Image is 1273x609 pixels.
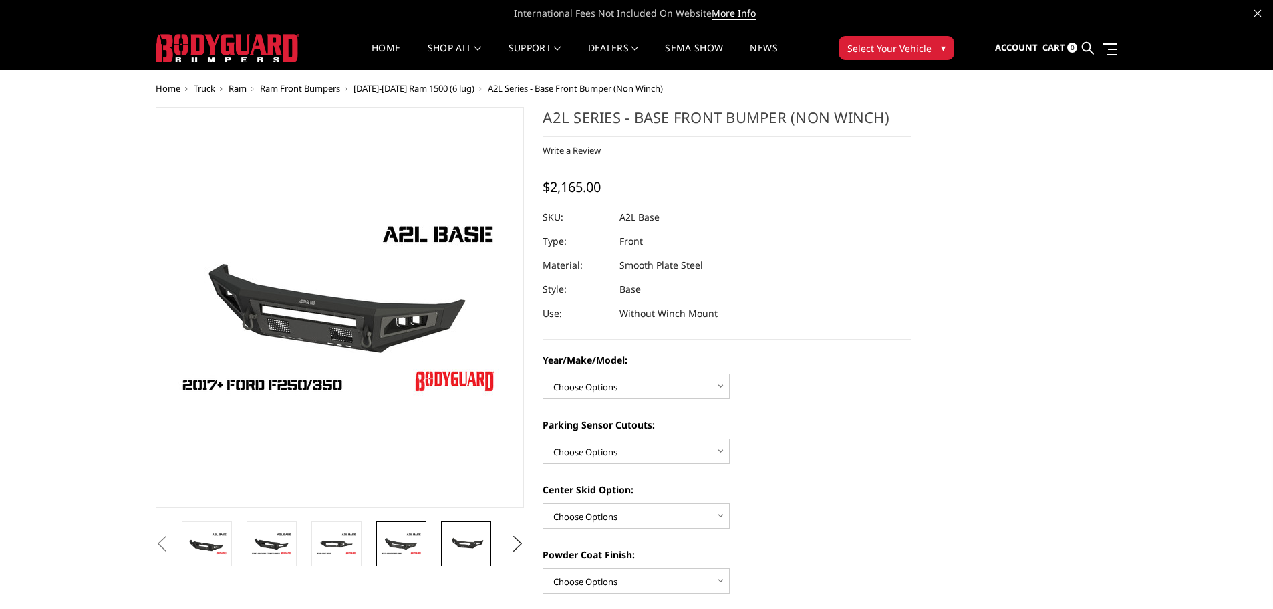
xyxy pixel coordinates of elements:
dt: Type: [543,229,609,253]
a: shop all [428,43,482,70]
a: Support [509,43,561,70]
label: Center Skid Option: [543,483,911,497]
dd: Front [619,229,643,253]
img: A2L Series - Base Front Bumper (Non Winch) [186,532,228,556]
a: A2L Series - Base Front Bumper (Non Winch) [156,107,525,508]
dt: Style: [543,277,609,301]
span: $2,165.00 [543,178,601,196]
span: A2L Series - Base Front Bumper (Non Winch) [488,82,663,94]
img: A2L Series - Base Front Bumper (Non Winch) [380,532,422,556]
dd: Base [619,277,641,301]
a: Cart 0 [1042,30,1077,66]
label: Year/Make/Model: [543,353,911,367]
a: Dealers [588,43,639,70]
a: Ram [229,82,247,94]
span: ▾ [941,41,946,55]
label: Parking Sensor Cutouts: [543,418,911,432]
a: News [750,43,777,70]
button: Next [507,534,527,554]
a: Truck [194,82,215,94]
span: 0 [1067,43,1077,53]
a: Home [372,43,400,70]
a: Account [995,30,1038,66]
img: A2L Series - Base Front Bumper (Non Winch) [315,532,358,556]
button: Previous [152,534,172,554]
img: A2L Series - Base Front Bumper (Non Winch) [445,534,487,554]
a: More Info [712,7,756,20]
h1: A2L Series - Base Front Bumper (Non Winch) [543,107,911,137]
a: Write a Review [543,144,601,156]
dt: Material: [543,253,609,277]
span: Account [995,41,1038,53]
a: Home [156,82,180,94]
a: Ram Front Bumpers [260,82,340,94]
img: A2L Series - Base Front Bumper (Non Winch) [251,532,293,556]
span: Cart [1042,41,1065,53]
a: [DATE]-[DATE] Ram 1500 (6 lug) [353,82,474,94]
dd: A2L Base [619,205,660,229]
dt: SKU: [543,205,609,229]
label: Powder Coat Finish: [543,547,911,562]
button: Select Your Vehicle [839,36,954,60]
dt: Use: [543,301,609,326]
span: Select Your Vehicle [847,41,932,55]
a: SEMA Show [665,43,723,70]
dd: Without Winch Mount [619,301,718,326]
iframe: Chat Widget [1206,545,1273,609]
dd: Smooth Plate Steel [619,253,703,277]
img: BODYGUARD BUMPERS [156,34,299,62]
